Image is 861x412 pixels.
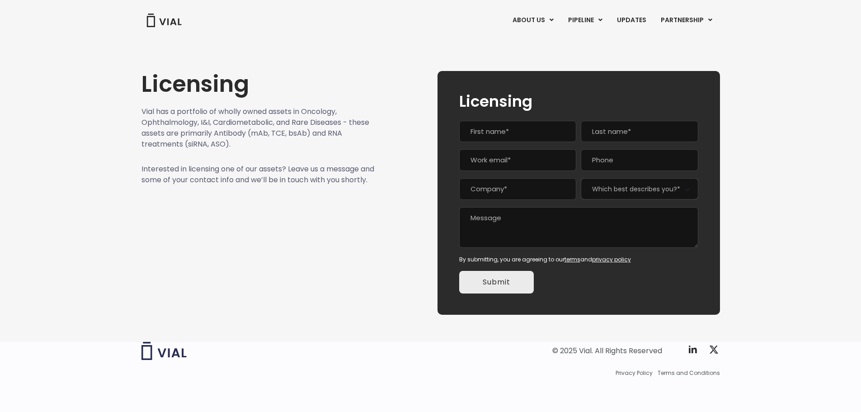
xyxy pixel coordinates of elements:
img: Vial Logo [146,14,182,27]
a: ABOUT USMenu Toggle [505,13,560,28]
input: Work email* [459,149,576,171]
img: Vial logo wih "Vial" spelled out [141,342,187,360]
a: privacy policy [592,256,631,263]
div: By submitting, you are agreeing to our and [459,256,698,264]
a: UPDATES [610,13,653,28]
a: Privacy Policy [616,369,653,377]
p: Interested in licensing one of our assets? Leave us a message and some of your contact info and w... [141,164,375,185]
span: Which best describes you?* [581,178,698,199]
div: © 2025 Vial. All Rights Reserved [552,346,662,356]
a: PIPELINEMenu Toggle [561,13,609,28]
input: Submit [459,271,534,294]
a: terms [565,256,580,263]
h1: Licensing [141,71,375,97]
input: Phone [581,149,698,171]
p: Vial has a portfolio of wholly owned assets in Oncology, Ophthalmology, I&I, Cardiometabolic, and... [141,106,375,150]
a: PARTNERSHIPMenu Toggle [654,13,720,28]
input: First name* [459,121,576,142]
input: Company* [459,178,576,200]
input: Last name* [581,121,698,142]
a: Terms and Conditions [658,369,720,377]
h2: Licensing [459,93,698,110]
